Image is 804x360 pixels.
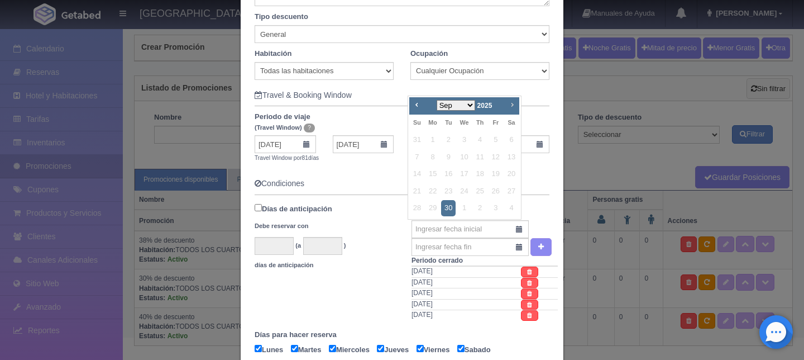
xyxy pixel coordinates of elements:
label: Miercoles [329,343,375,356]
label: Sabado [457,343,496,356]
span: 18 [473,166,487,182]
th: Periodo cerrado [411,256,521,266]
span: Thursday [476,119,484,126]
small: ) [344,242,346,249]
input: Viernes [417,345,424,352]
td: [DATE] [411,266,521,277]
label: Jueves [377,343,414,356]
input: Sabado [457,345,465,352]
span: 1 [457,200,471,216]
span: 22 [425,183,440,200]
span: 28 [410,200,424,216]
span: 5 [489,132,503,148]
span: Tuesday [445,119,452,126]
label: Periodo de viaje [246,112,402,132]
span: 4 [473,132,487,148]
label: Habitación [255,49,291,59]
input: Fecha final [333,135,394,153]
h5: Condiciones [255,179,549,188]
small: días de anticipación [255,262,314,268]
small: (a [295,242,301,249]
input: Fecha inicial [255,135,316,153]
td: [DATE] [411,310,521,321]
span: 29 [425,200,440,216]
span: Saturday [508,119,515,126]
span: Next [508,100,516,109]
span: 31 [410,132,424,148]
input: Martes [291,345,298,352]
span: 2 [441,132,456,148]
small: (Travel Window) [255,124,302,131]
a: 30 [441,200,456,216]
input: Días de anticipación Debe reservar con [255,204,262,211]
span: Wednesday [460,119,468,126]
span: Sunday [413,119,421,126]
span: Prev [412,100,421,109]
span: 4 [504,200,519,216]
span: 12 [489,149,503,165]
span: 16 [441,166,456,182]
span: 3 [489,200,503,216]
input: Jueves [377,345,384,352]
span: 27 [504,183,519,200]
h5: Travel & Booking Window [255,91,549,100]
label: Días para hacer reserva [246,330,558,340]
label: Periodo activo de reserva [402,112,558,132]
label: Días de anticipación [255,201,332,234]
span: Monday [428,119,437,126]
td: [DATE] [411,288,521,300]
span: 6 [504,132,519,148]
span: 21 [410,183,424,200]
small: Debe reservar con [255,222,308,229]
span: 15 [425,166,440,182]
span: 10 [457,149,471,165]
span: 26 [489,183,503,200]
span: 8 [425,149,440,165]
td: [DATE] [411,299,521,310]
a: Next [506,98,519,111]
span: 3 [457,132,471,148]
span: 14 [410,166,424,182]
input: Lunes [255,345,262,352]
span: 2025 [477,102,492,110]
span: 7 [410,149,424,165]
span: Friday [492,119,499,126]
span: 17 [457,166,471,182]
input: Miercoles [329,345,336,352]
a: Prev [410,98,423,111]
label: Martes [291,343,327,356]
input: Ingresar fecha fin [411,238,529,256]
span: 23 [441,183,456,200]
span: 20 [504,166,519,182]
label: Ocupación [410,49,448,59]
span: 19 [489,166,503,182]
label: Viernes [417,343,456,356]
span: 81 [302,155,308,161]
small: Travel Window por días [255,155,319,161]
span: 25 [473,183,487,200]
span: 13 [504,149,519,165]
span: 24 [457,183,471,200]
span: ? [304,124,315,132]
label: Tipo descuento [246,12,558,22]
span: 1 [425,132,440,148]
td: [DATE] [411,277,521,288]
span: 11 [473,149,487,165]
span: 9 [441,149,456,165]
span: 2 [473,200,487,216]
input: Ingresar fecha inicial [411,220,529,238]
label: Lunes [255,343,289,356]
